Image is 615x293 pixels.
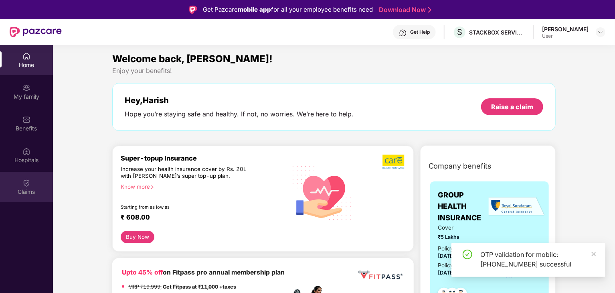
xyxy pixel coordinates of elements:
img: fppp.png [357,268,404,283]
span: Welcome back, [PERSON_NAME]! [112,53,273,65]
span: close [591,251,597,257]
span: [DATE] [438,253,455,259]
div: Know more [121,183,282,189]
img: b5dec4f62d2307b9de63beb79f102df3.png [382,154,405,169]
strong: Get Fitpass at ₹11,000 +taxes [163,284,236,290]
b: Upto 45% off [122,269,163,276]
img: svg+xml;base64,PHN2ZyBpZD0iSG9zcGl0YWxzIiB4bWxucz0iaHR0cDovL3d3dy53My5vcmcvMjAwMC9zdmciIHdpZHRoPS... [22,147,30,155]
b: on Fitpass pro annual membership plan [122,269,285,276]
img: insurerLogo [489,197,545,216]
div: Get Help [410,29,430,35]
div: User [542,33,589,39]
img: svg+xml;base64,PHN2ZyBpZD0iQmVuZWZpdHMiIHhtbG5zPSJodHRwOi8vd3d3LnczLm9yZy8yMDAwL3N2ZyIgd2lkdGg9Ij... [22,116,30,124]
div: Enjoy your benefits! [112,67,556,75]
div: Super-topup Insurance [121,154,287,162]
div: Hope you’re staying safe and healthy. If not, no worries. We’re here to help. [125,110,354,118]
div: Starting from as low as [121,204,253,210]
img: svg+xml;base64,PHN2ZyBpZD0iSG9tZSIgeG1sbnM9Imh0dHA6Ly93d3cudzMub3JnLzIwMDAvc3ZnIiB3aWR0aD0iMjAiIG... [22,52,30,60]
span: Cover [438,224,493,232]
img: Logo [189,6,197,14]
div: Increase your health insurance cover by Rs. 20L with [PERSON_NAME]’s super top-up plan. [121,166,252,180]
strong: mobile app [238,6,271,13]
span: S [457,27,462,37]
img: svg+xml;base64,PHN2ZyB3aWR0aD0iMjAiIGhlaWdodD0iMjAiIHZpZXdCb3g9IjAgMCAyMCAyMCIgZmlsbD0ibm9uZSIgeG... [22,84,30,92]
div: Raise a claim [491,102,533,111]
button: Buy Now [121,231,155,243]
img: svg+xml;base64,PHN2ZyBpZD0iSGVscC0zMngzMiIgeG1sbnM9Imh0dHA6Ly93d3cudzMub3JnLzIwMDAvc3ZnIiB3aWR0aD... [399,29,407,37]
span: check-circle [463,250,472,259]
div: Policy issued [438,244,472,253]
img: New Pazcare Logo [10,27,62,37]
div: ₹ 608.00 [121,213,279,223]
div: OTP validation for mobile: [PHONE_NUMBER] successful [480,250,596,269]
span: right [150,185,154,189]
div: Get Pazcare for all your employee benefits need [203,5,373,14]
del: MRP ₹19,999, [128,284,162,290]
span: [DATE] [438,270,455,276]
div: [PERSON_NAME] [542,25,589,33]
span: GROUP HEALTH INSURANCE [438,189,493,224]
img: svg+xml;base64,PHN2ZyB4bWxucz0iaHR0cDovL3d3dy53My5vcmcvMjAwMC9zdmciIHhtbG5zOnhsaW5rPSJodHRwOi8vd3... [287,156,358,229]
img: Stroke [428,6,431,14]
div: Hey, Harish [125,96,354,105]
img: svg+xml;base64,PHN2ZyBpZD0iRHJvcGRvd24tMzJ4MzIiIHhtbG5zPSJodHRwOi8vd3d3LnczLm9yZy8yMDAwL3N2ZyIgd2... [597,29,604,35]
div: Policy Expiry [438,261,471,270]
span: ₹5 Lakhs [438,233,493,241]
div: STACKBOX SERVICES PRIVATE LIMITED [469,28,525,36]
span: Company benefits [429,161,492,172]
a: Download Now [379,6,429,14]
img: svg+xml;base64,PHN2ZyBpZD0iQ2xhaW0iIHhtbG5zPSJodHRwOi8vd3d3LnczLm9yZy8yMDAwL3N2ZyIgd2lkdGg9IjIwIi... [22,179,30,187]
